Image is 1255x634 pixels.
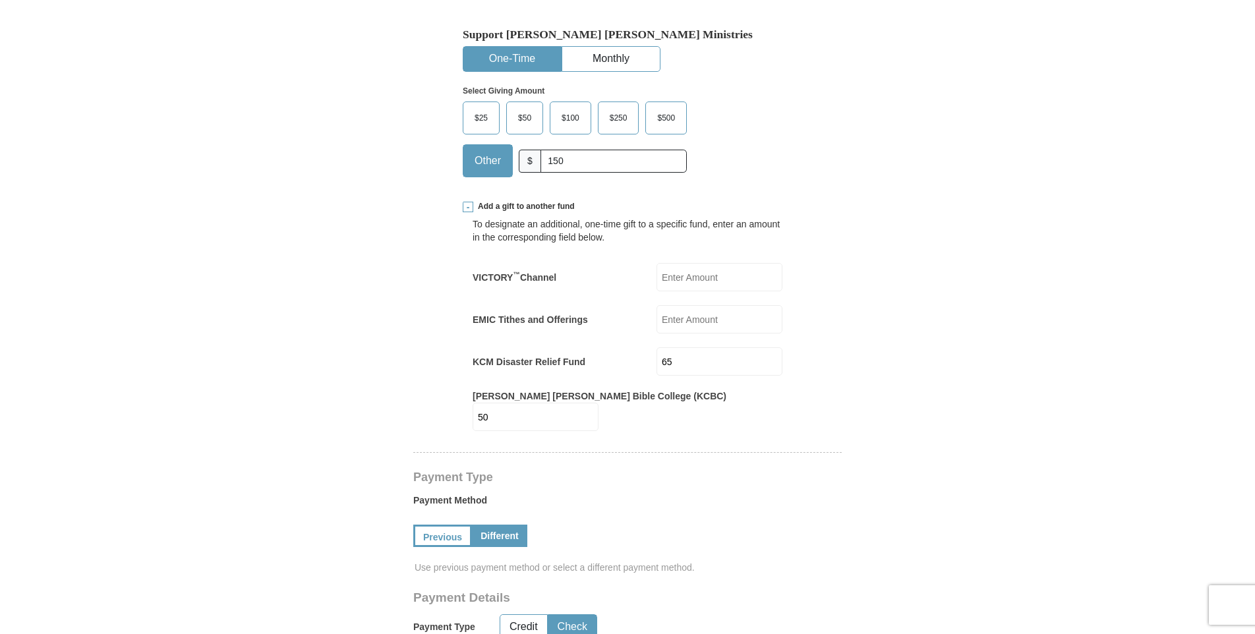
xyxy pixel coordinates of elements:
[473,271,556,284] label: VICTORY Channel
[473,389,726,403] label: [PERSON_NAME] [PERSON_NAME] Bible College (KCBC)
[463,28,792,42] h5: Support [PERSON_NAME] [PERSON_NAME] Ministries
[463,47,561,71] button: One-Time
[473,217,782,244] div: To designate an additional, one-time gift to a specific fund, enter an amount in the correspondin...
[413,621,475,633] h5: Payment Type
[513,270,520,278] sup: ™
[415,561,843,574] span: Use previous payment method or select a different payment method.
[651,108,682,128] span: $500
[473,313,588,326] label: EMIC Tithes and Offerings
[413,494,842,513] label: Payment Method
[657,347,782,376] input: Enter Amount
[511,108,538,128] span: $50
[519,150,541,173] span: $
[473,403,598,431] input: Enter Amount
[468,151,508,171] span: Other
[413,472,842,482] h4: Payment Type
[657,263,782,291] input: Enter Amount
[472,525,527,547] a: Different
[468,108,494,128] span: $25
[540,150,687,173] input: Other Amount
[473,355,585,368] label: KCM Disaster Relief Fund
[463,86,544,96] strong: Select Giving Amount
[413,525,472,547] a: Previous
[473,201,575,212] span: Add a gift to another fund
[562,47,660,71] button: Monthly
[555,108,586,128] span: $100
[603,108,634,128] span: $250
[413,591,749,606] h3: Payment Details
[657,305,782,333] input: Enter Amount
